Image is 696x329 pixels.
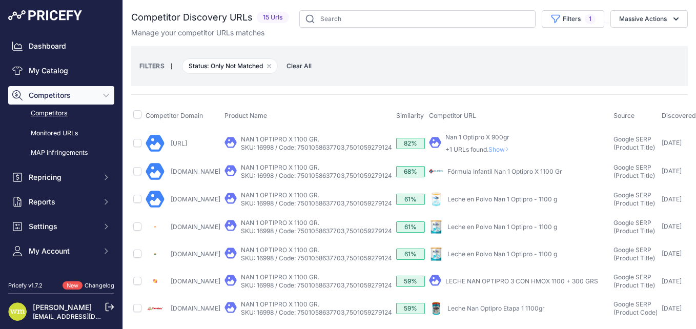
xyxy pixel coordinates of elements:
div: 68% [396,166,425,177]
span: [DATE] [662,222,682,230]
span: Status: Only Not Matched [182,58,278,74]
button: Settings [8,217,114,236]
a: [DOMAIN_NAME] [171,304,220,312]
span: New [63,281,83,290]
span: Google SERP (Product Title) [613,246,655,262]
span: Competitors [29,90,96,100]
a: NAN 1 OPTIPRO X 1100 GR. [241,191,319,199]
div: 59% [396,303,425,314]
div: Pricefy v1.7.2 [8,281,43,290]
span: Repricing [29,172,96,182]
a: NAN 1 OPTIPRO X 1100 GR. [241,219,319,227]
a: NAN 1 OPTIPRO X 1100 GR. [241,163,319,171]
a: Monitored URLs [8,125,114,142]
a: Fórmula Infantil Nan 1 Optipro X 1100 Gr [447,168,562,175]
a: Changelog [85,282,114,289]
a: Leche en Polvo Nan 1 Optipro - 1100 g [447,195,557,203]
a: Leche en Polvo Nan 1 Optipro - 1100 g [447,223,557,231]
a: SKU: 16998 / Code: 7501058637703,7501059279124 [241,172,392,179]
span: Google SERP (Product Code) [613,300,658,316]
a: [DOMAIN_NAME] [171,168,220,175]
span: Google SERP (Product Title) [613,219,655,235]
button: Massive Actions [610,10,688,28]
a: NAN 1 OPTIPRO X 1100 GR. [241,135,319,143]
button: My Account [8,242,114,260]
img: Pricefy Logo [8,10,82,20]
span: [DATE] [662,304,682,312]
a: Dashboard [8,37,114,55]
span: Product Name [224,112,267,119]
span: [DATE] [662,167,682,175]
a: Leche en Polvo Nan 1 Optipro - 1100 g [447,250,557,258]
div: 59% [396,276,425,287]
h2: Competitor Discovery URLs [131,10,253,25]
a: LECHE NAN OPTIPRO 3 CON HMOX 1100 + 300 GRS [445,277,598,285]
button: Filters1 [542,10,604,28]
span: Google SERP (Product Title) [613,273,655,289]
a: [PERSON_NAME] [33,303,92,312]
span: Show [488,146,513,153]
a: [EMAIL_ADDRESS][DOMAIN_NAME] [33,313,140,320]
a: [DOMAIN_NAME] [171,277,220,285]
a: [DOMAIN_NAME] [171,223,220,231]
span: Google SERP (Product Title) [613,191,655,207]
a: [URL] [171,139,187,147]
span: Similarity [396,112,424,119]
a: SKU: 16998 / Code: 7501058637703,7501059279124 [241,254,392,262]
a: SKU: 16998 / Code: 7501058637703,7501059279124 [241,143,392,151]
span: [DATE] [662,195,682,203]
span: My Account [29,246,96,256]
a: Nan 1 Optipro X 900gr [445,133,509,141]
a: SKU: 16998 / Code: 7501058637703,7501059279124 [241,199,392,207]
input: Search [299,10,536,28]
a: MAP infringements [8,144,114,162]
small: FILTERS [139,62,165,70]
span: Reports [29,197,96,207]
div: 61% [396,221,425,233]
a: [DOMAIN_NAME] [171,195,220,203]
span: [DATE] [662,139,682,147]
p: Manage your competitor URLs matches [131,28,264,38]
button: Competitors [8,86,114,105]
span: 1 [585,14,596,24]
a: NAN 1 OPTIPRO X 1100 GR. [241,300,319,308]
a: Competitors [8,105,114,122]
span: Competitor Domain [146,112,203,119]
div: 82% [396,138,425,149]
span: Settings [29,221,96,232]
small: | [165,63,178,69]
span: Google SERP (Product Title) [613,163,655,179]
div: 61% [396,194,425,205]
span: [DATE] [662,250,682,257]
a: SKU: 16998 / Code: 7501058637703,7501059279124 [241,309,392,316]
button: Repricing [8,168,114,187]
a: Leche Nan Optipro Etapa 1 1100gr [447,304,545,312]
span: Competitor URL [429,112,476,119]
a: SKU: 16998 / Code: 7501058637703,7501059279124 [241,281,392,289]
p: +1 URLs found. [445,146,513,154]
a: NAN 1 OPTIPRO X 1100 GR. [241,273,319,281]
span: Google SERP (Product Title) [613,135,655,151]
a: NAN 1 OPTIPRO X 1100 GR. [241,246,319,254]
span: 15 Urls [257,12,289,24]
span: [DATE] [662,277,682,285]
span: Source [613,112,634,119]
a: SKU: 16998 / Code: 7501058637703,7501059279124 [241,227,392,235]
button: Reports [8,193,114,211]
a: My Catalog [8,61,114,80]
a: [DOMAIN_NAME] [171,250,220,258]
div: 61% [396,249,425,260]
button: Clear All [281,61,317,71]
